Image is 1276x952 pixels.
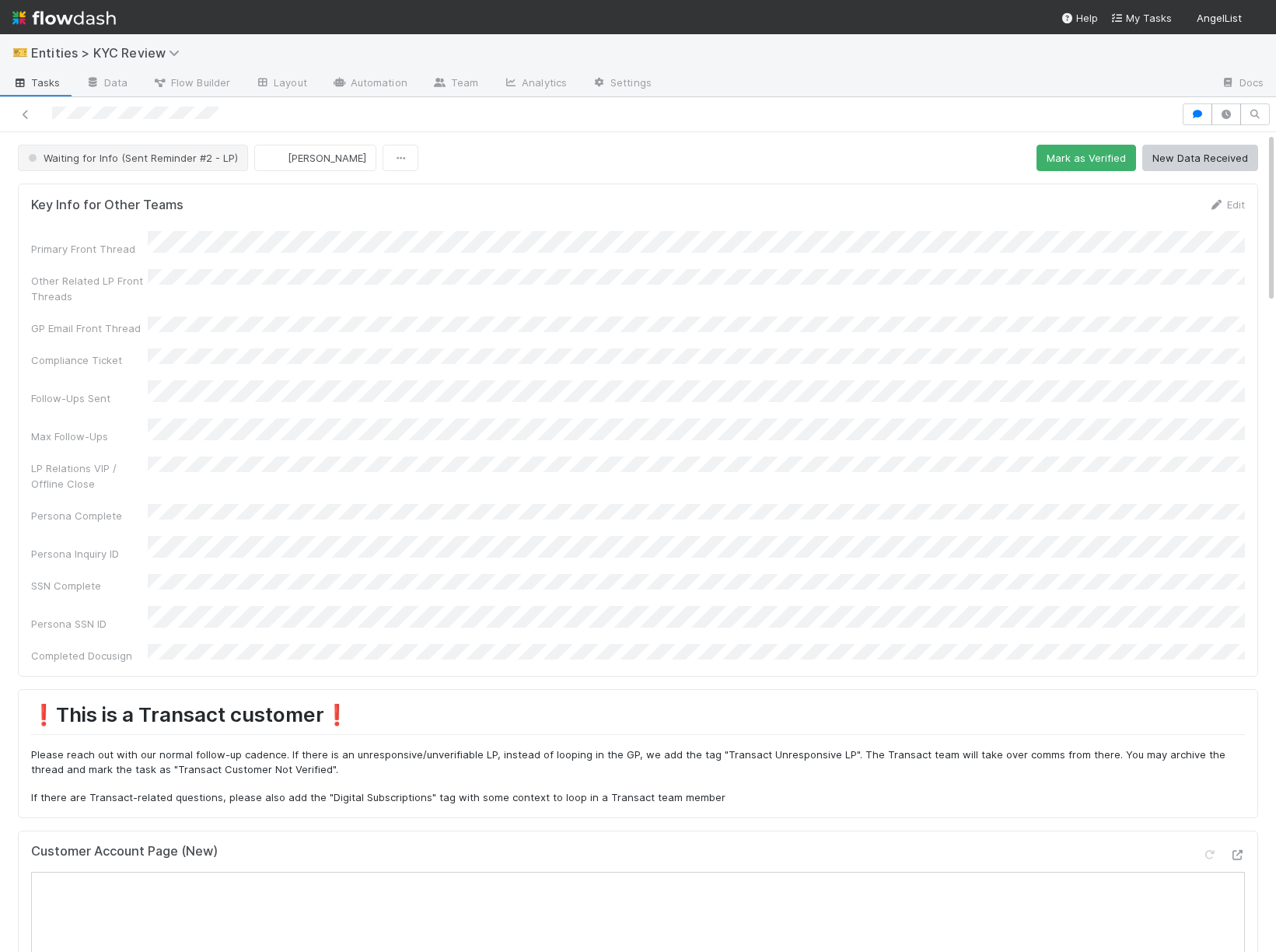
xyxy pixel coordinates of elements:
[25,152,238,164] span: Waiting for Info (Sent Reminder #2 - LP)
[320,72,420,96] a: Automation
[31,241,148,257] div: Primary Front Thread
[31,616,148,632] div: Persona SSN ID
[31,747,1245,778] p: Please reach out with our normal follow-up cadence. If there is an unresponsive/unverifiable LP, ...
[12,5,116,31] img: logo-inverted-e16ddd16eac7371096b0.svg
[1248,11,1264,26] img: avatar_ec94f6e9-05c5-4d36-a6c8-d0cea77c3c29.png
[152,75,230,90] span: Flow Builder
[73,72,140,96] a: Data
[31,273,148,304] div: Other Related LP Front Threads
[140,72,243,96] a: Flow Builder
[31,648,148,663] div: Completed Docusign
[31,546,148,562] div: Persona Inquiry ID
[18,145,248,171] button: Waiting for Info (Sent Reminder #2 - LP)
[1061,10,1098,26] div: Help
[267,150,283,166] img: avatar_ec94f6e9-05c5-4d36-a6c8-d0cea77c3c29.png
[1208,72,1276,96] a: Docs
[491,72,579,96] a: Analytics
[31,578,148,593] div: SSN Complete
[1197,12,1242,24] span: AngelList
[243,72,320,96] a: Layout
[254,145,376,171] button: [PERSON_NAME]
[579,72,664,96] a: Settings
[31,429,148,444] div: Max Follow-Ups
[31,508,148,523] div: Persona Complete
[31,702,1245,734] h1: ❗This is a Transact customer❗
[1208,198,1245,211] a: Edit
[31,790,1245,806] p: If there are Transact-related questions, please also add the "Digital Subscriptions" tag with som...
[31,198,184,213] h5: Key Info for Other Teams
[12,75,61,90] span: Tasks
[12,46,28,59] span: 🎫
[1110,12,1172,24] span: My Tasks
[288,152,366,164] span: [PERSON_NAME]
[1110,10,1172,26] a: My Tasks
[31,844,218,859] h5: Customer Account Page (New)
[1142,145,1258,171] button: New Data Received
[31,45,187,61] span: Entities > KYC Review
[31,460,148,492] div: LP Relations VIP / Offline Close
[1037,145,1136,171] button: Mark as Verified
[31,352,148,368] div: Compliance Ticket
[31,390,148,406] div: Follow-Ups Sent
[420,72,491,96] a: Team
[31,320,148,336] div: GP Email Front Thread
